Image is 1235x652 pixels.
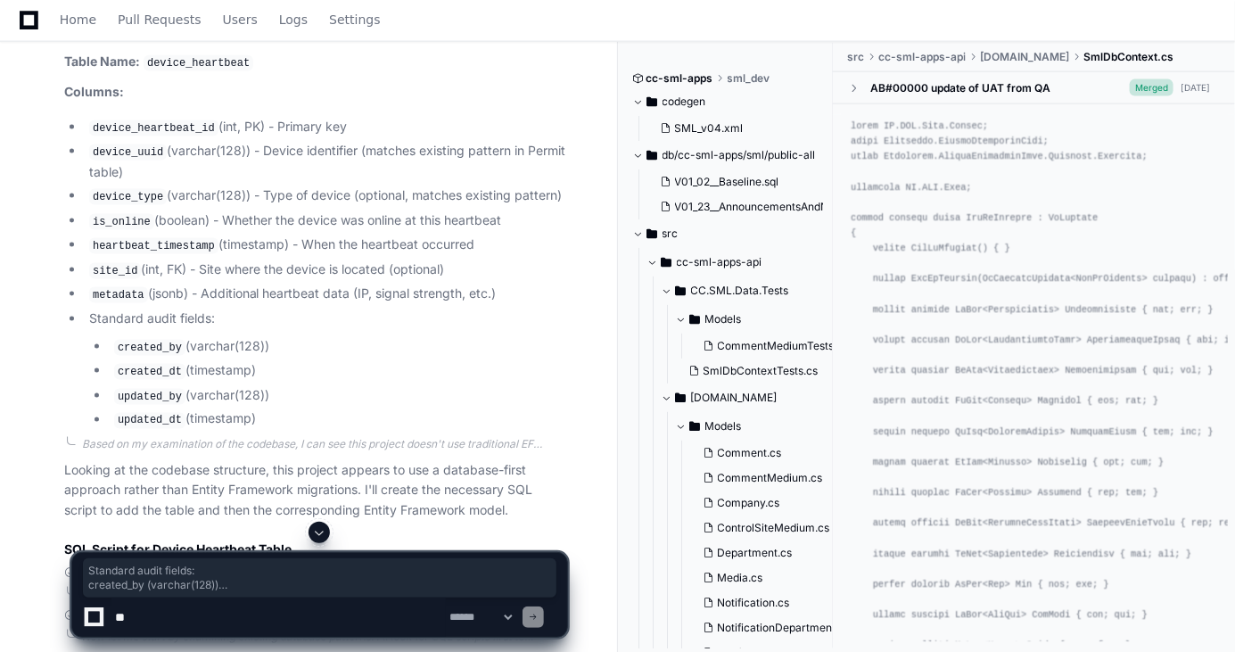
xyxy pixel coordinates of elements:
code: metadata [89,287,148,303]
span: Users [223,14,258,25]
span: src [847,50,864,64]
button: CC.SML.Data.Tests [661,276,849,305]
li: (boolean) - Whether the device was online at this heartbeat [84,210,567,232]
code: updated_dt [114,413,185,429]
code: is_online [89,214,154,230]
svg: Directory [689,309,700,330]
span: SmlDbContextTests.cs [704,364,819,378]
span: codegen [663,95,706,109]
span: SML_v04.xml [675,121,744,136]
svg: Directory [689,416,700,437]
button: Comment.cs [696,441,867,466]
p: Looking at the codebase structure, this project appears to use a database-first approach rather t... [64,461,567,522]
span: CommentMedium.cs [718,471,823,485]
button: src [632,219,820,248]
button: codegen [632,87,820,116]
code: site_id [89,263,141,279]
button: Models [675,305,860,334]
code: created_by [114,340,185,356]
div: AB#00000 update of UAT from QA [870,81,1050,95]
button: V01_23__AnnouncementsAndNotifications.sql [654,194,824,219]
span: sml_dev [728,71,770,86]
code: created_dt [114,364,185,380]
li: (timestamp) - When the heartbeat occurred [84,235,567,256]
span: Company.cs [718,496,780,510]
code: device_heartbeat_id [89,120,218,136]
svg: Directory [646,91,657,112]
li: (timestamp) [109,360,567,382]
span: cc-sml-apps-api [677,255,762,269]
button: [DOMAIN_NAME] [661,384,849,412]
code: device_type [89,189,167,205]
button: CommentMediumTests.cs [696,334,849,359]
button: CommentMedium.cs [696,466,867,491]
span: V01_23__AnnouncementsAndNotifications.sql [675,200,902,214]
li: Standard audit fields: [84,309,567,431]
strong: Columns: [64,84,124,99]
span: V01_02__Baseline.sql [675,175,779,189]
button: ControlSiteMedium.cs [696,516,867,541]
span: ControlSiteMedium.cs [718,521,830,535]
li: (varchar(128)) - Type of device (optional, matches existing pattern) [84,186,567,207]
svg: Directory [675,280,686,301]
span: Logs [279,14,308,25]
li: (varchar(128)) [109,336,567,358]
svg: Directory [675,387,686,409]
button: Models [675,412,863,441]
span: src [663,227,679,241]
li: (varchar(128)) [109,385,567,407]
button: Company.cs [696,491,867,516]
div: [DATE] [1181,81,1210,95]
code: device_heartbeat [144,55,253,71]
code: updated_by [114,389,185,405]
span: Models [705,419,742,433]
svg: Directory [661,252,671,273]
span: cc-sml-apps-api [878,50,966,64]
button: SML_v04.xml [654,116,810,141]
li: (varchar(128)) - Device identifier (matches existing pattern in Permit table) [84,141,567,182]
code: device_uuid [89,144,167,161]
button: V01_02__Baseline.sql [654,169,824,194]
span: Home [60,14,96,25]
span: CommentMediumTests.cs [718,339,849,353]
span: Models [705,312,742,326]
button: cc-sml-apps-api [646,248,835,276]
button: SmlDbContextTests.cs [682,359,849,384]
svg: Directory [646,223,657,244]
code: heartbeat_timestamp [89,238,218,254]
svg: Directory [646,144,657,166]
span: Pull Requests [118,14,201,25]
button: db/cc-sml-apps/sml/public-all [632,141,820,169]
span: Settings [329,14,380,25]
span: db/cc-sml-apps/sml/public-all [663,148,816,162]
span: Comment.cs [718,446,782,460]
span: Merged [1130,79,1173,96]
strong: Table Name: [64,54,140,69]
span: Standard audit fields: created_by (varchar(128)) created_dt (timestamp) updated_by (varchar(128))... [88,564,551,592]
li: (int, PK) - Primary key [84,117,567,138]
li: (timestamp) [109,409,567,431]
li: (jsonb) - Additional heartbeat data (IP, signal strength, etc.) [84,284,567,305]
div: Based on my examination of the codebase, I can see this project doesn't use traditional EF migrat... [82,438,567,452]
span: [DOMAIN_NAME] [691,391,778,405]
span: CC.SML.Data.Tests [691,284,789,298]
span: SmlDbContext.cs [1083,50,1173,64]
li: (int, FK) - Site where the device is located (optional) [84,260,567,281]
span: cc-sml-apps [646,71,713,86]
span: [DOMAIN_NAME] [980,50,1069,64]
